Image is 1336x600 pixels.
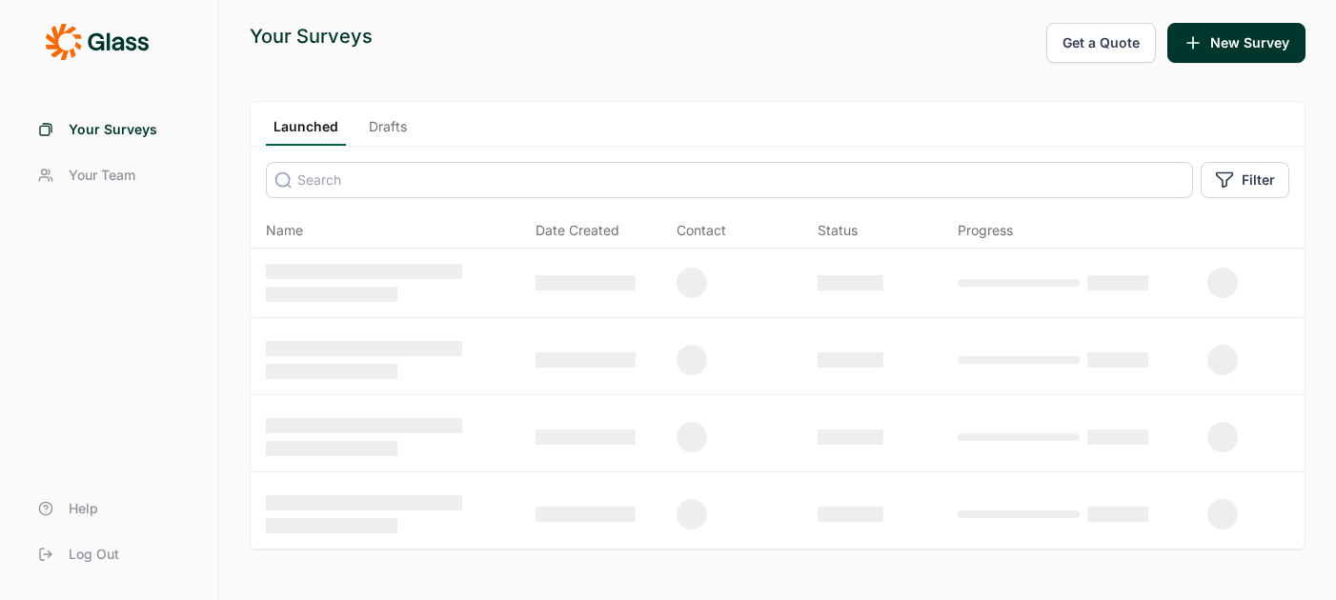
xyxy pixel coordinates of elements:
span: Help [69,499,98,518]
button: Filter [1201,162,1289,198]
button: Get a Quote [1046,23,1156,63]
span: Your Surveys [69,120,157,139]
span: Filter [1242,170,1275,190]
div: Status [818,221,858,240]
input: Search [266,162,1193,198]
span: Your Team [69,166,135,185]
div: Your Surveys [250,23,373,50]
a: Launched [266,117,346,146]
div: Progress [958,221,1013,240]
div: Contact [677,221,726,240]
button: New Survey [1167,23,1306,63]
a: Drafts [361,117,415,146]
span: Log Out [69,545,119,564]
span: Date Created [536,221,619,240]
span: Name [266,221,303,240]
